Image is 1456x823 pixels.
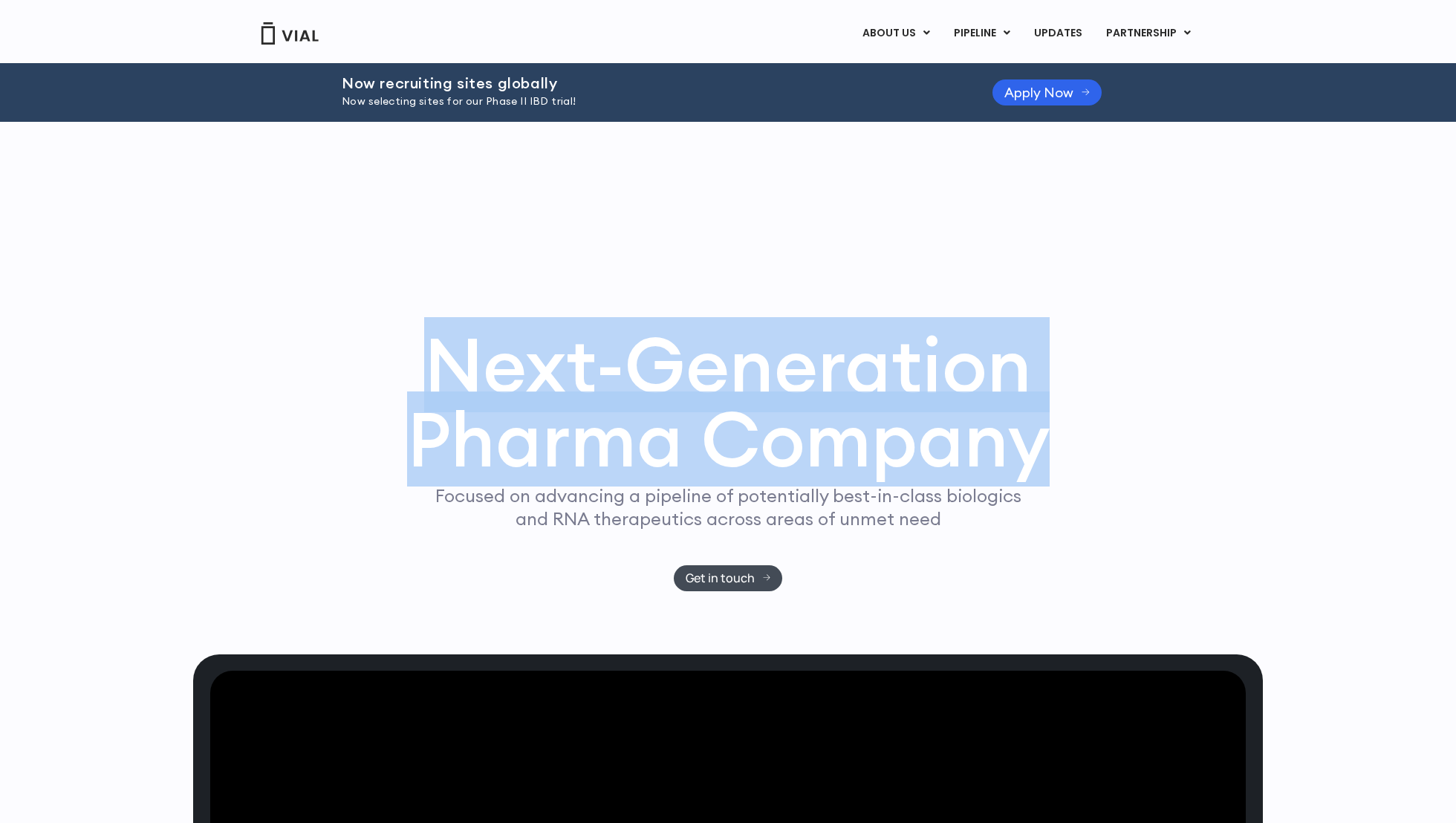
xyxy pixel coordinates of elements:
a: PIPELINEMenu Toggle [942,21,1021,46]
h1: Next-Generation Pharma Company [406,328,1050,478]
p: Focused on advancing a pipeline of potentially best-in-class biologics and RNA therapeutics acros... [429,484,1027,530]
a: Get in touch [674,565,783,591]
img: Vial Logo [260,22,319,45]
a: ABOUT USMenu Toggle [851,21,941,46]
a: PARTNERSHIPMenu Toggle [1094,21,1203,46]
h2: Now recruiting sites globally [342,75,955,91]
span: Apply Now [1004,87,1073,98]
span: Get in touch [686,573,755,584]
a: Apply Now [992,79,1102,105]
p: Now selecting sites for our Phase II IBD trial! [342,94,955,110]
a: UPDATES [1022,21,1093,46]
